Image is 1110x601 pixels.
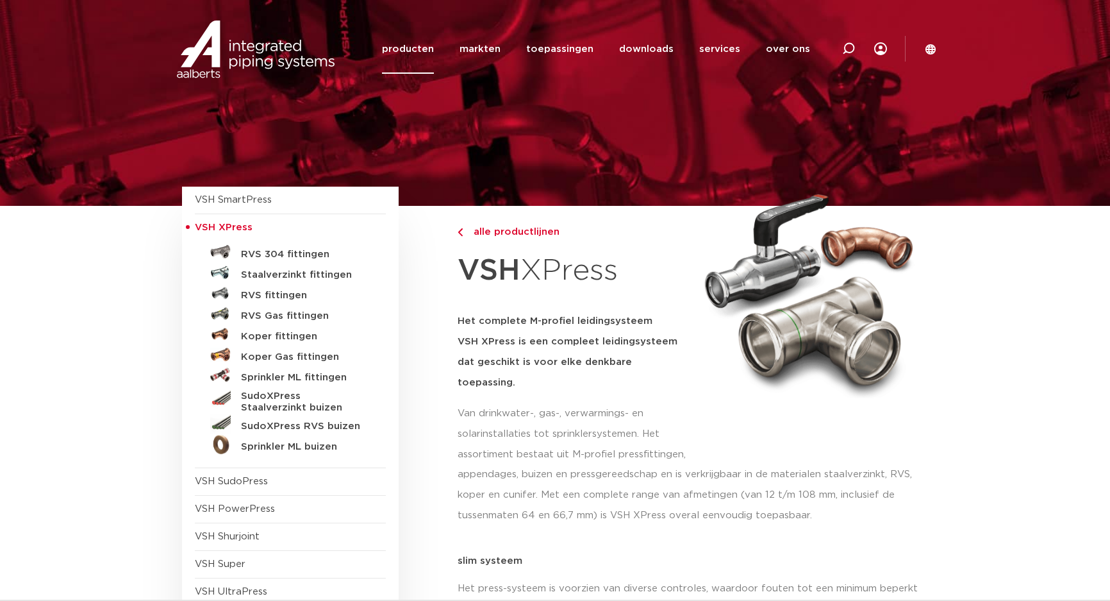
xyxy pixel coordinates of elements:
[382,24,434,74] a: producten
[195,223,253,232] span: VSH XPress
[241,391,368,414] h5: SudoXPress Staalverzinkt buizen
[195,195,272,205] a: VSH SmartPress
[458,224,690,240] a: alle productlijnen
[195,324,386,344] a: Koper fittingen
[241,421,368,432] h5: SudoXPress RVS buizen
[195,434,386,455] a: Sprinkler ML buizen
[458,228,463,237] img: chevron-right.svg
[382,24,810,74] nav: Menu
[458,246,690,296] h1: XPress
[619,24,674,74] a: downloads
[195,344,386,365] a: Koper Gas fittingen
[241,372,368,384] h5: Sprinkler ML fittingen
[241,331,368,343] h5: Koper fittingen
[466,227,559,237] span: alle productlijnen
[241,441,368,453] h5: Sprinkler ML buizen
[195,283,386,303] a: RVS fittingen
[458,464,929,526] p: appendages, buizen en pressgereedschap en is verkrijgbaar in de materialen staalverzinkt, RVS, ko...
[460,24,501,74] a: markten
[241,310,368,322] h5: RVS Gas fittingen
[241,249,368,260] h5: RVS 304 fittingen
[195,587,267,597] a: VSH UltraPress
[458,403,690,465] p: Van drinkwater-, gas-, verwarmings- en solarinstallaties tot sprinklersystemen. Het assortiment b...
[195,242,386,262] a: RVS 304 fittingen
[195,262,386,283] a: Staalverzinkt fittingen
[241,290,368,301] h5: RVS fittingen
[195,559,245,569] a: VSH Super
[766,24,810,74] a: over ons
[241,351,368,363] h5: Koper Gas fittingen
[699,24,740,74] a: services
[458,311,690,393] h5: Het complete M-profiel leidingsysteem VSH XPress is een compleet leidingsysteem dat geschikt is v...
[195,365,386,385] a: Sprinkler ML fittingen
[458,556,929,566] p: slim systeem
[241,269,368,281] h5: Staalverzinkt fittingen
[195,303,386,324] a: RVS Gas fittingen
[195,414,386,434] a: SudoXPress RVS buizen
[195,532,260,541] a: VSH Shurjoint
[195,504,275,514] a: VSH PowerPress
[195,477,268,486] a: VSH SudoPress
[458,256,520,285] strong: VSH
[195,385,386,414] a: SudoXPress Staalverzinkt buizen
[526,24,593,74] a: toepassingen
